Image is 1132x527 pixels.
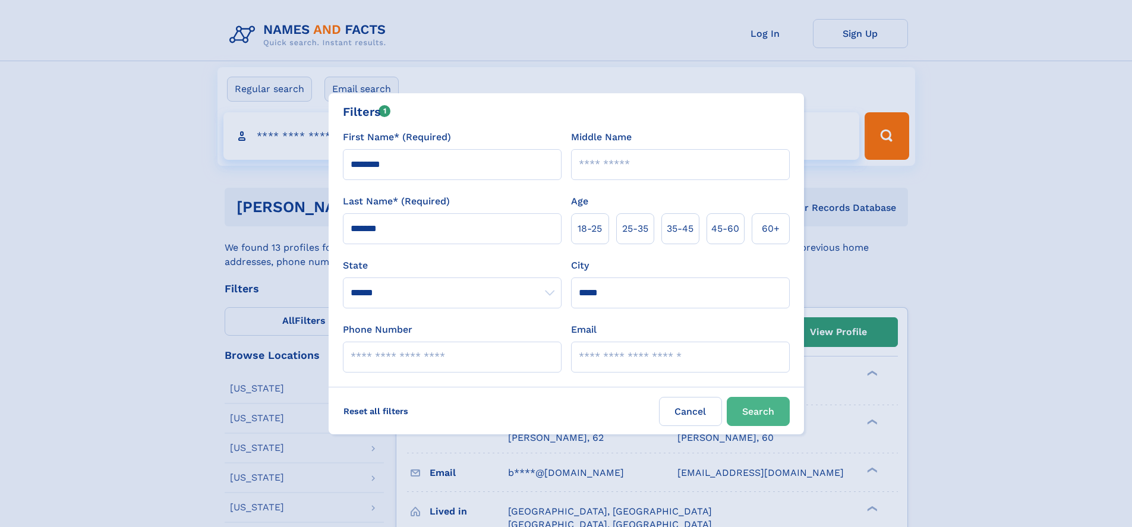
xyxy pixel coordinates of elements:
span: 18‑25 [578,222,602,236]
label: Middle Name [571,130,632,144]
label: Last Name* (Required) [343,194,450,209]
label: State [343,258,562,273]
div: Filters [343,103,391,121]
label: City [571,258,589,273]
label: Email [571,323,597,337]
label: Reset all filters [336,397,416,425]
label: Phone Number [343,323,412,337]
label: First Name* (Required) [343,130,451,144]
span: 25‑35 [622,222,648,236]
label: Cancel [659,397,722,426]
span: 35‑45 [667,222,693,236]
button: Search [727,397,790,426]
label: Age [571,194,588,209]
span: 45‑60 [711,222,739,236]
span: 60+ [762,222,780,236]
